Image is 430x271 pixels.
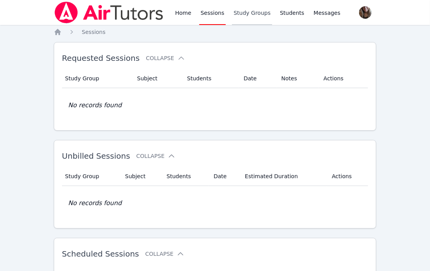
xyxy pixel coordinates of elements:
[82,28,106,36] a: Sessions
[209,167,240,186] th: Date
[62,69,133,88] th: Study Group
[327,167,368,186] th: Actions
[240,167,327,186] th: Estimated Duration
[62,186,368,220] td: No records found
[145,250,184,258] button: Collapse
[314,9,341,17] span: Messages
[146,54,185,62] button: Collapse
[62,53,140,63] span: Requested Sessions
[54,2,164,23] img: Air Tutors
[120,167,162,186] th: Subject
[239,69,277,88] th: Date
[54,28,376,36] nav: Breadcrumb
[62,249,139,259] span: Scheduled Sessions
[62,167,120,186] th: Study Group
[162,167,209,186] th: Students
[62,88,368,122] td: No records found
[136,152,175,160] button: Collapse
[82,29,106,35] span: Sessions
[133,69,182,88] th: Subject
[277,69,319,88] th: Notes
[182,69,239,88] th: Students
[319,69,368,88] th: Actions
[62,151,130,161] span: Unbilled Sessions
